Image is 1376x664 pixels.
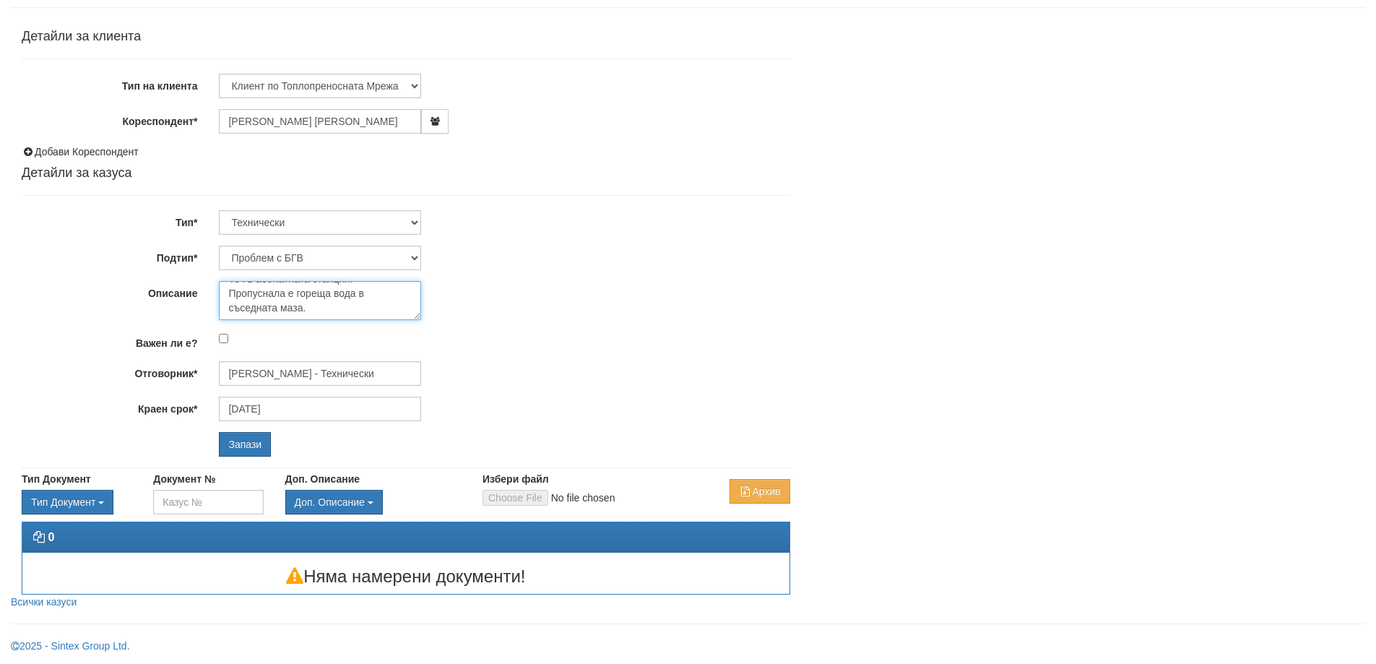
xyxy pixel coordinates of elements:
[219,397,421,421] input: Търсене по Име / Имейл
[11,246,208,265] label: Подтип*
[22,472,91,486] label: Тип Документ
[11,596,77,608] a: Всички казуси
[11,397,208,416] label: Краен срок*
[295,496,365,508] span: Доп. Описание
[219,361,421,386] input: Търсене по Име / Имейл
[22,490,131,514] div: Двоен клик, за изчистване на избраната стойност.
[48,531,54,543] strong: 0
[22,490,113,514] button: Тип Документ
[22,567,789,586] h3: Няма намерени документи!
[730,479,789,504] button: Архив
[11,361,208,381] label: Отговорник*
[285,490,461,514] div: Двоен клик, за изчистване на избраната стойност.
[22,30,790,44] h4: Детайли за клиента
[153,490,263,514] input: Казус №
[11,74,208,93] label: Тип на клиента
[483,472,549,486] label: Избери файл
[153,472,215,486] label: Документ №
[11,331,208,350] label: Важен ли е?
[22,145,790,159] div: Добави Кореспондент
[22,166,790,181] h4: Детайли за казуса
[219,109,421,134] input: ЕГН/Име/Адрес/Аб.№/Парт.№/Тел./Email
[11,109,208,129] label: Кореспондент*
[11,640,130,652] a: 2025 - Sintex Group Ltd.
[285,490,383,514] button: Доп. Описание
[219,432,271,457] input: Запази
[285,472,360,486] label: Доп. Описание
[31,496,95,508] span: Тип Документ
[11,281,208,301] label: Описание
